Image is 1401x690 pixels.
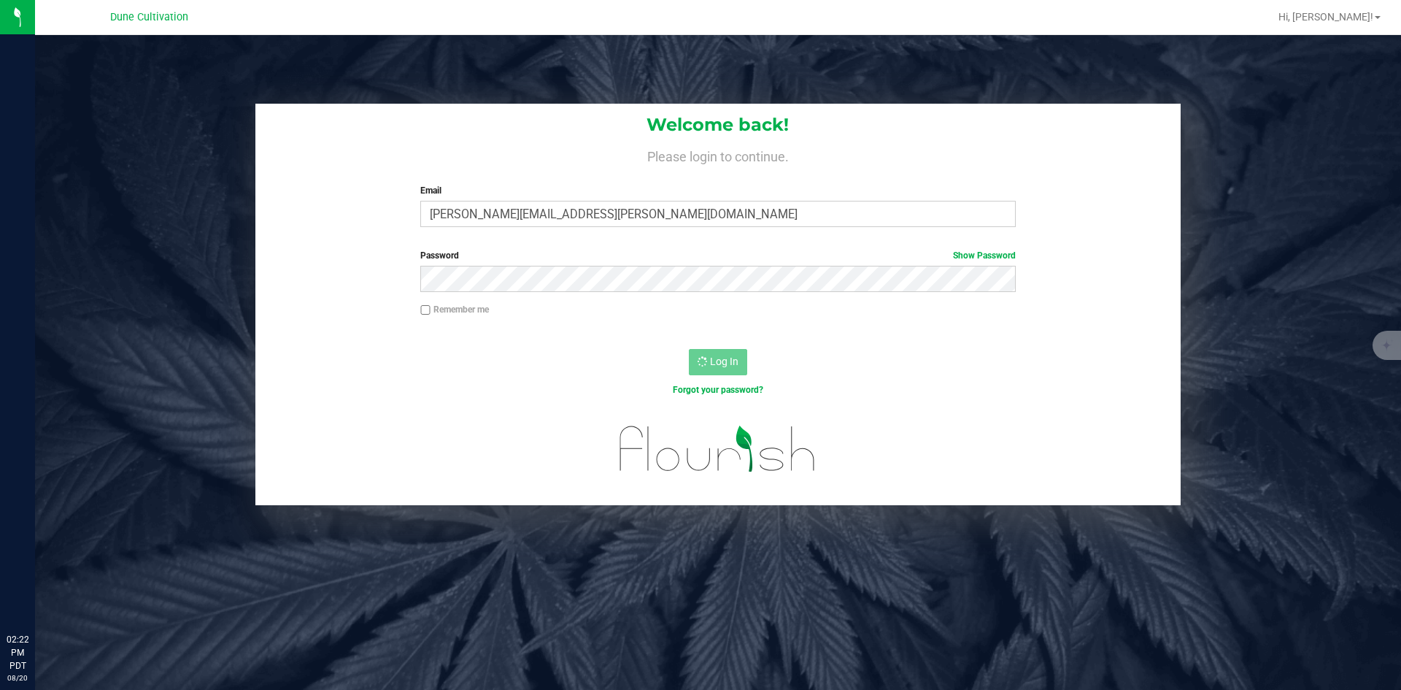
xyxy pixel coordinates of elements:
h4: Please login to continue. [255,146,1181,164]
input: Remember me [420,305,431,315]
span: Log In [710,356,738,367]
img: flourish_logo.svg [602,412,833,486]
label: Email [420,184,1015,197]
label: Remember me [420,303,489,316]
span: Dune Cultivation [110,11,188,23]
span: Hi, [PERSON_NAME]! [1278,11,1373,23]
h1: Welcome back! [255,115,1181,134]
button: Log In [689,349,747,375]
p: 02:22 PM PDT [7,633,28,672]
a: Forgot your password? [673,385,763,395]
span: Password [420,250,459,261]
p: 08/20 [7,672,28,683]
a: Show Password [953,250,1016,261]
